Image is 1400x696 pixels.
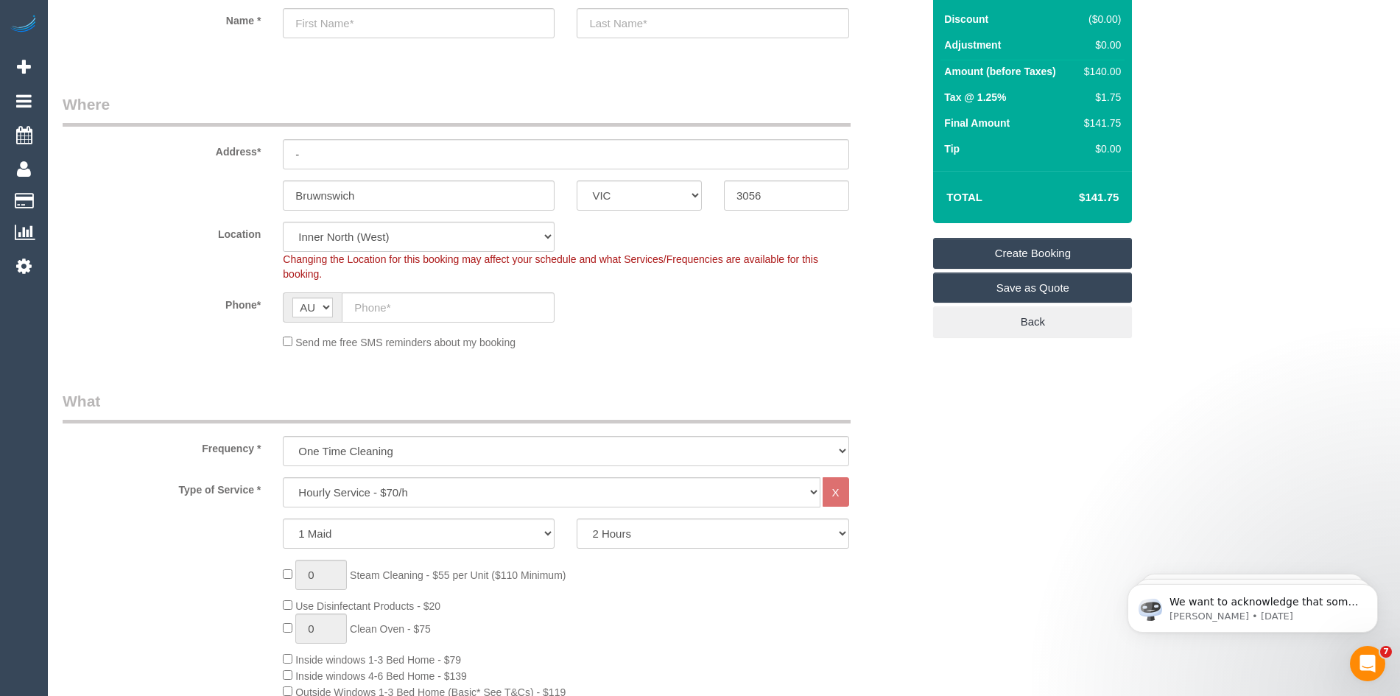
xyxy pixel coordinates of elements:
iframe: Intercom notifications message [1105,553,1400,656]
div: $0.00 [1078,38,1121,52]
label: Amount (before Taxes) [944,64,1055,79]
span: We want to acknowledge that some users may be experiencing lag or slower performance in our softw... [64,43,253,245]
label: Location [52,222,272,242]
iframe: Intercom live chat [1350,646,1385,681]
input: Phone* [342,292,555,323]
div: $141.75 [1078,116,1121,130]
label: Frequency * [52,436,272,456]
span: Changing the Location for this booking may affect your schedule and what Services/Frequencies are... [283,253,818,280]
input: Post Code* [724,180,849,211]
span: Use Disinfectant Products - $20 [295,600,440,612]
label: Final Amount [944,116,1010,130]
label: Phone* [52,292,272,312]
img: Automaid Logo [9,15,38,35]
span: Inside windows 4-6 Bed Home - $139 [295,670,467,682]
a: Create Booking [933,238,1132,269]
p: Message from Ellie, sent 2w ago [64,57,254,70]
a: Save as Quote [933,273,1132,303]
input: Suburb* [283,180,555,211]
span: Clean Oven - $75 [350,623,431,635]
span: Steam Cleaning - $55 per Unit ($110 Minimum) [350,569,566,581]
input: Last Name* [577,8,848,38]
h4: $141.75 [1035,191,1119,204]
a: Back [933,306,1132,337]
span: 7 [1380,646,1392,658]
label: Adjustment [944,38,1001,52]
input: First Name* [283,8,555,38]
div: ($0.00) [1078,12,1121,27]
label: Discount [944,12,988,27]
label: Tax @ 1.25% [944,90,1006,105]
div: $1.75 [1078,90,1121,105]
legend: Where [63,94,851,127]
legend: What [63,390,851,423]
span: Send me free SMS reminders about my booking [295,337,516,348]
label: Type of Service * [52,477,272,497]
label: Address* [52,139,272,159]
label: Tip [944,141,960,156]
span: Inside windows 1-3 Bed Home - $79 [295,654,461,666]
div: $0.00 [1078,141,1121,156]
strong: Total [946,191,982,203]
label: Name * [52,8,272,28]
div: $140.00 [1078,64,1121,79]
